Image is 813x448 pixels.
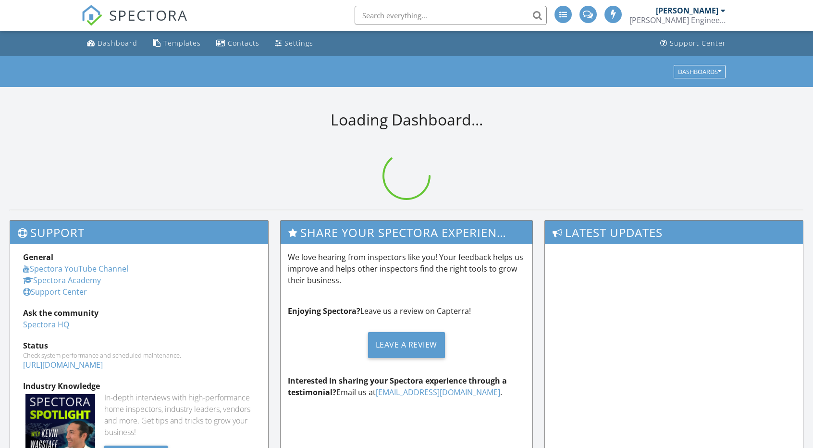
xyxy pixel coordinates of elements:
div: [PERSON_NAME] [656,6,718,15]
p: We love hearing from inspectors like you! Your feedback helps us improve and helps other inspecto... [288,251,526,286]
a: Spectora HQ [23,319,69,330]
div: Ask the community [23,307,255,319]
strong: Enjoying Spectora? [288,306,360,316]
div: Schroeder Engineering, LLC [629,15,726,25]
a: Spectora Academy [23,275,101,286]
a: [URL][DOMAIN_NAME] [23,360,103,370]
strong: Interested in sharing your Spectora experience through a testimonial? [288,375,507,398]
p: Leave us a review on Capterra! [288,305,526,317]
div: Leave a Review [368,332,445,358]
h3: Support [10,221,268,244]
strong: General [23,252,53,262]
div: Status [23,340,255,351]
div: Check system performance and scheduled maintenance. [23,351,255,359]
div: In-depth interviews with high-performance home inspectors, industry leaders, vendors and more. Ge... [104,392,255,438]
img: The Best Home Inspection Software - Spectora [81,5,102,26]
div: Contacts [228,38,259,48]
span: SPECTORA [109,5,188,25]
a: [EMAIL_ADDRESS][DOMAIN_NAME] [376,387,500,398]
a: Dashboard [83,35,141,52]
div: Templates [163,38,201,48]
div: Dashboard [98,38,137,48]
h3: Latest Updates [545,221,803,244]
button: Dashboards [674,65,726,78]
a: SPECTORA [81,13,188,33]
a: Leave a Review [288,324,526,365]
a: Templates [149,35,205,52]
h3: Share Your Spectora Experience [281,221,533,244]
div: Industry Knowledge [23,380,255,392]
a: Contacts [212,35,263,52]
a: Support Center [23,286,87,297]
p: Email us at . [288,375,526,398]
a: Spectora YouTube Channel [23,263,128,274]
div: Settings [284,38,313,48]
a: Support Center [656,35,730,52]
a: Settings [271,35,317,52]
div: Support Center [670,38,726,48]
input: Search everything... [355,6,547,25]
div: Dashboards [678,68,721,75]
